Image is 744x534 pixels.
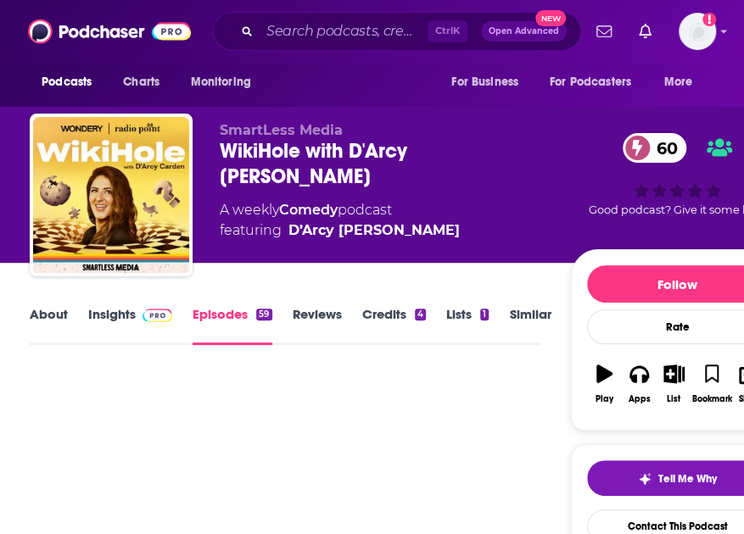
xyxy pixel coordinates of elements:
a: Show notifications dropdown [590,17,618,46]
img: User Profile [679,13,716,50]
a: Episodes59 [193,306,271,345]
a: Lists1 [446,306,489,345]
button: List [657,353,691,414]
div: Bookmark [692,394,732,404]
a: Similar [509,306,551,345]
a: Charts [112,66,170,98]
img: tell me why sparkle [638,472,652,486]
span: Tell Me Why [658,472,717,486]
div: A weekly podcast [220,200,460,241]
a: Comedy [279,202,338,218]
span: For Business [451,70,518,94]
div: Apps [628,394,650,404]
a: D’Arcy Carden [288,220,460,241]
span: More [664,70,693,94]
div: List [667,394,680,404]
div: 59 [256,309,271,320]
img: Podchaser Pro [143,309,172,322]
span: featuring [220,220,460,241]
img: WikiHole with D'Arcy Carden [33,117,189,273]
input: Search podcasts, credits, & more... [260,18,428,45]
a: About [30,306,68,345]
span: Open Advanced [489,27,559,36]
a: Show notifications dropdown [632,17,658,46]
a: 60 [623,133,686,163]
button: open menu [539,66,656,98]
svg: Email not verified [702,13,716,26]
img: Podchaser - Follow, Share and Rate Podcasts [28,15,191,47]
button: open menu [30,66,114,98]
button: Open AdvancedNew [481,21,567,42]
button: open menu [652,66,714,98]
div: 1 [480,309,489,320]
span: Podcasts [42,70,92,94]
div: Play [596,394,613,404]
span: Monitoring [190,70,250,94]
span: For Podcasters [550,70,631,94]
a: Reviews [293,306,342,345]
span: New [535,10,566,26]
div: 4 [415,309,426,320]
span: Charts [123,70,159,94]
button: Show profile menu [679,13,716,50]
div: Search podcasts, credits, & more... [213,12,581,51]
button: Play [587,353,622,414]
button: open menu [439,66,540,98]
button: Bookmark [691,353,733,414]
button: open menu [178,66,272,98]
span: Ctrl K [428,20,467,42]
span: SmartLess Media [220,122,343,138]
span: Logged in as tgilbride [679,13,716,50]
a: InsightsPodchaser Pro [88,306,172,345]
a: Credits4 [362,306,426,345]
button: Apps [622,353,657,414]
span: 60 [640,133,686,163]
